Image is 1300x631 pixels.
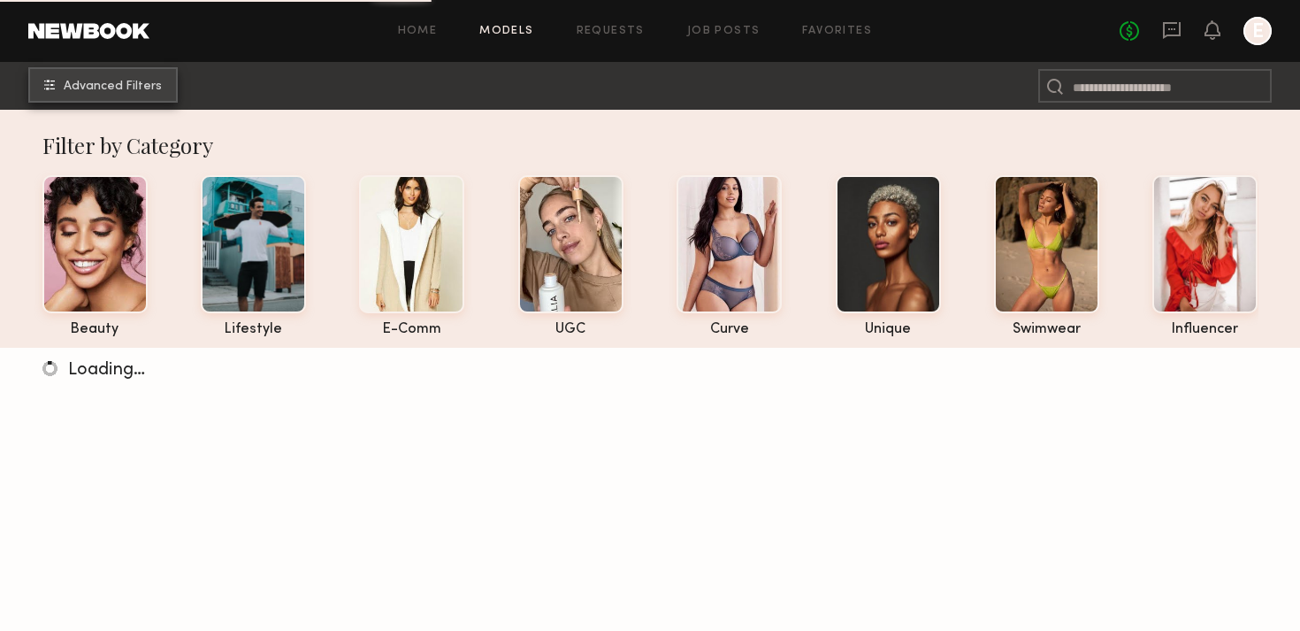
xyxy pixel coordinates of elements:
[42,131,1258,159] div: Filter by Category
[994,322,1099,337] div: swimwear
[359,322,464,337] div: e-comm
[398,26,438,37] a: Home
[64,81,162,93] span: Advanced Filters
[518,322,623,337] div: UGC
[836,322,941,337] div: unique
[42,322,148,337] div: beauty
[1152,322,1258,337] div: influencer
[677,322,782,337] div: curve
[201,322,306,337] div: lifestyle
[802,26,872,37] a: Favorites
[1243,17,1272,45] a: E
[577,26,645,37] a: Requests
[68,362,145,379] span: Loading…
[687,26,761,37] a: Job Posts
[479,26,533,37] a: Models
[28,67,178,103] button: Advanced Filters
